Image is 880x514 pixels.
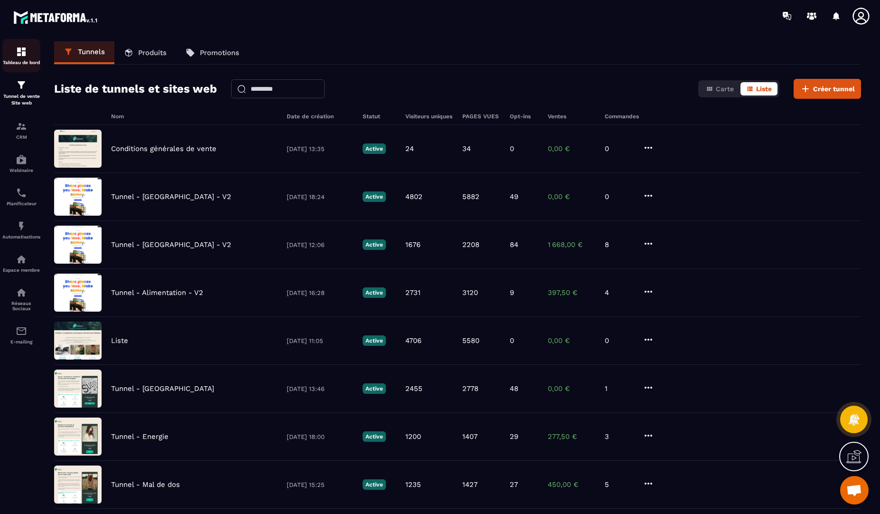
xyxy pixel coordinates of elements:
[462,192,479,201] p: 5882
[2,72,40,114] a: formationformationTunnel de vente Site web
[363,287,386,298] p: Active
[287,385,353,392] p: [DATE] 13:46
[605,384,633,393] p: 1
[716,85,734,93] span: Carte
[2,201,40,206] p: Planificateur
[605,113,639,120] h6: Commandes
[54,79,217,98] h2: Liste de tunnels et sites web
[54,178,102,216] img: image
[605,144,633,153] p: 0
[363,479,386,490] p: Active
[16,287,27,298] img: social-network
[405,480,421,489] p: 1235
[111,192,231,201] p: Tunnel - [GEOGRAPHIC_DATA] - V2
[176,41,249,64] a: Promotions
[462,113,500,120] h6: PAGES VUES
[462,288,478,297] p: 3120
[16,79,27,91] img: formation
[548,113,595,120] h6: Ventes
[548,384,595,393] p: 0,00 €
[510,432,518,441] p: 29
[111,480,180,489] p: Tunnel - Mal de dos
[16,46,27,57] img: formation
[605,336,633,345] p: 0
[138,48,167,57] p: Produits
[605,480,633,489] p: 5
[405,432,421,441] p: 1200
[78,48,105,56] p: Tunnels
[2,234,40,239] p: Automatisations
[2,318,40,352] a: emailemailE-mailing
[548,480,595,489] p: 450,00 €
[548,336,595,345] p: 0,00 €
[2,168,40,173] p: Webinaire
[462,144,471,153] p: 34
[510,113,538,120] h6: Opt-ins
[2,60,40,65] p: Tableau de bord
[548,432,595,441] p: 277,50 €
[287,113,353,120] h6: Date de création
[2,247,40,280] a: automationsautomationsEspace membre
[111,288,203,297] p: Tunnel - Alimentation - V2
[510,480,518,489] p: 27
[405,288,421,297] p: 2731
[111,336,128,345] p: Liste
[2,39,40,72] a: formationformationTableau de bord
[54,466,102,504] img: image
[510,336,514,345] p: 0
[363,431,386,442] p: Active
[114,41,176,64] a: Produits
[405,336,421,345] p: 4706
[813,84,855,94] span: Créer tunnel
[200,48,239,57] p: Promotions
[756,85,772,93] span: Liste
[16,220,27,232] img: automations
[363,191,386,202] p: Active
[287,481,353,488] p: [DATE] 15:25
[111,144,216,153] p: Conditions générales de vente
[2,267,40,273] p: Espace membre
[462,480,477,489] p: 1427
[54,370,102,408] img: image
[2,147,40,180] a: automationsautomationsWebinaire
[605,432,633,441] p: 3
[287,145,353,152] p: [DATE] 13:35
[287,289,353,296] p: [DATE] 16:28
[16,121,27,132] img: formation
[510,288,514,297] p: 9
[794,79,861,99] button: Créer tunnel
[2,180,40,213] a: schedulerschedulerPlanificateur
[605,240,633,249] p: 8
[2,93,40,106] p: Tunnel de vente Site web
[16,254,27,265] img: automations
[363,335,386,346] p: Active
[740,82,777,95] button: Liste
[287,241,353,248] p: [DATE] 12:06
[405,113,453,120] h6: Visiteurs uniques
[16,187,27,199] img: scheduler
[548,240,595,249] p: 1 668,00 €
[363,383,386,394] p: Active
[510,192,518,201] p: 49
[287,337,353,344] p: [DATE] 11:05
[840,476,869,504] a: Ouvrir le chat
[2,301,40,311] p: Réseaux Sociaux
[54,41,114,64] a: Tunnels
[548,288,595,297] p: 397,50 €
[462,240,479,249] p: 2208
[54,130,102,168] img: image
[111,240,231,249] p: Tunnel - [GEOGRAPHIC_DATA] - V2
[54,322,102,360] img: image
[54,418,102,456] img: image
[405,384,422,393] p: 2455
[405,192,422,201] p: 4802
[700,82,740,95] button: Carte
[548,192,595,201] p: 0,00 €
[363,143,386,154] p: Active
[287,433,353,440] p: [DATE] 18:00
[2,134,40,140] p: CRM
[605,192,633,201] p: 0
[510,240,518,249] p: 84
[2,213,40,247] a: automationsautomationsAutomatisations
[462,432,477,441] p: 1407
